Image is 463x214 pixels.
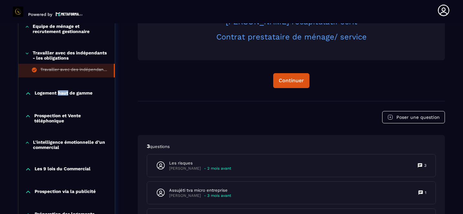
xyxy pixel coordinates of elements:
[56,11,83,17] img: logo
[33,50,108,61] p: Travailler avec des indépendants - les obligations
[216,32,367,41] a: Contrat prestataire de ménage/ service
[204,166,231,171] p: - 2 mois avant
[33,140,108,150] p: L'intelligence émotionnelle d’un commercial
[382,111,445,123] button: Poser une question
[40,67,107,74] div: Travailler avec des indépendants - les obligations
[147,143,436,150] p: 3
[35,166,91,173] p: Les 9 lois du Commercial
[33,24,108,34] p: Equipe de ménage et recrutement gestionnaire
[204,193,231,198] p: - 3 mois avant
[169,160,231,166] p: Les risques
[35,189,96,195] p: Prospection via la publicité
[169,193,201,198] p: [PERSON_NAME]
[425,190,426,195] p: 1
[34,113,108,123] p: Prospection et Vente téléphonique
[35,90,92,97] p: Logement haut de gamme
[28,12,52,17] p: Powered by
[279,77,304,84] div: Continuer
[13,6,23,17] img: logo-branding
[169,166,201,171] p: [PERSON_NAME]
[424,163,426,168] p: 3
[273,73,309,88] button: Continuer
[150,144,170,149] span: questions
[169,187,231,193] p: Assujéti tva micro entreprise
